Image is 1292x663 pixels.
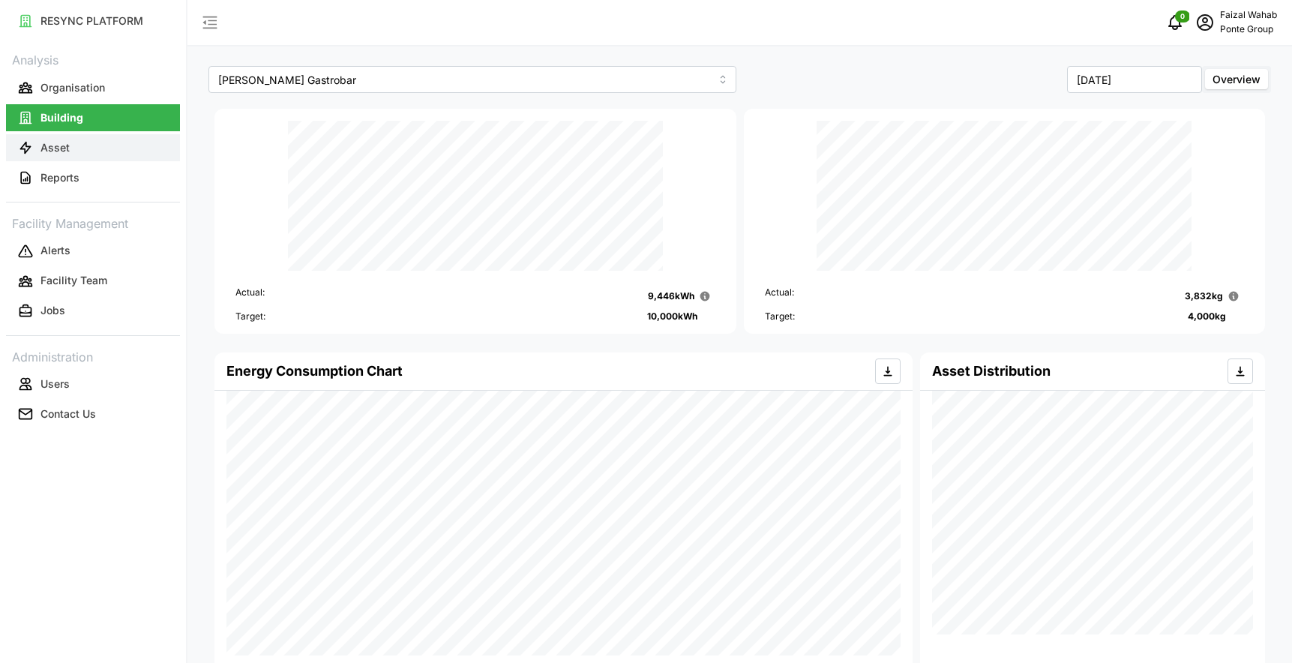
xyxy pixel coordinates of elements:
a: RESYNC PLATFORM [6,6,180,36]
p: Analysis [6,48,180,70]
p: Contact Us [40,406,96,421]
p: 3,832 kg [1185,289,1223,304]
p: Reports [40,170,79,185]
input: Select Month [1067,66,1202,93]
p: Ponte Group [1220,22,1277,37]
p: Asset [40,140,70,155]
span: Overview [1213,73,1261,85]
a: Alerts [6,236,180,266]
button: Building [6,104,180,131]
span: 0 [1180,11,1185,22]
button: Asset [6,134,180,161]
p: Actual: [235,286,265,307]
p: Target: [765,310,795,324]
p: Administration [6,345,180,367]
p: Users [40,376,70,391]
p: 9,446 kWh [648,289,694,304]
button: Facility Team [6,268,180,295]
a: Users [6,369,180,399]
p: RESYNC PLATFORM [40,13,143,28]
p: Actual: [765,286,794,307]
button: Alerts [6,238,180,265]
a: Facility Team [6,266,180,296]
button: Jobs [6,298,180,325]
p: Building [40,110,83,125]
a: Asset [6,133,180,163]
button: schedule [1190,7,1220,37]
button: Users [6,370,180,397]
a: Building [6,103,180,133]
button: notifications [1160,7,1190,37]
p: Jobs [40,303,65,318]
h4: Energy Consumption Chart [226,361,403,381]
p: Organisation [40,80,105,95]
a: Jobs [6,296,180,326]
a: Contact Us [6,399,180,429]
a: Reports [6,163,180,193]
p: Faizal Wahab [1220,8,1277,22]
p: 4,000 kg [1188,310,1226,324]
p: Alerts [40,243,70,258]
button: Contact Us [6,400,180,427]
p: Facility Management [6,211,180,233]
button: Organisation [6,74,180,101]
button: RESYNC PLATFORM [6,7,180,34]
p: Facility Team [40,273,107,288]
button: Reports [6,164,180,191]
h4: Asset Distribution [932,361,1051,381]
a: Organisation [6,73,180,103]
p: Target: [235,310,265,324]
p: 10,000 kWh [647,310,697,324]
